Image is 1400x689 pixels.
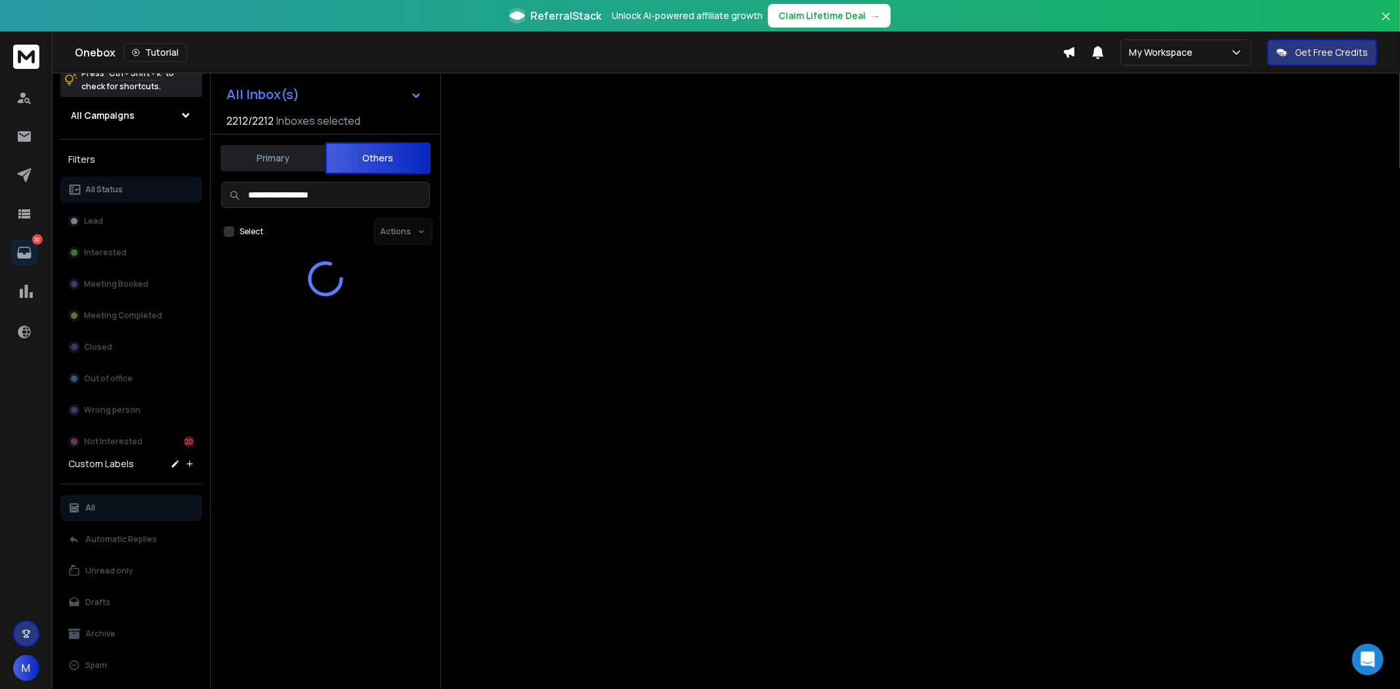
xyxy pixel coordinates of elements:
[60,150,202,169] h3: Filters
[1352,644,1384,675] div: Open Intercom Messenger
[1267,39,1377,66] button: Get Free Credits
[221,144,326,173] button: Primary
[75,43,1063,62] div: Onebox
[13,655,39,681] button: M
[276,113,360,129] h3: Inboxes selected
[226,113,274,129] span: 2212 / 2212
[32,234,43,245] p: 20
[530,8,601,24] span: ReferralStack
[1378,8,1395,39] button: Close banner
[612,9,763,22] p: Unlock AI-powered affiliate growth
[226,88,299,101] h1: All Inbox(s)
[1129,46,1198,59] p: My Workspace
[81,67,174,93] p: Press to check for shortcuts.
[240,226,263,237] label: Select
[123,43,187,62] button: Tutorial
[1295,46,1368,59] p: Get Free Credits
[71,109,135,122] h1: All Campaigns
[60,102,202,129] button: All Campaigns
[768,4,891,28] button: Claim Lifetime Deal→
[326,142,431,174] button: Others
[68,457,134,470] h3: Custom Labels
[871,9,880,22] span: →
[216,81,433,108] button: All Inbox(s)
[11,240,37,266] a: 20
